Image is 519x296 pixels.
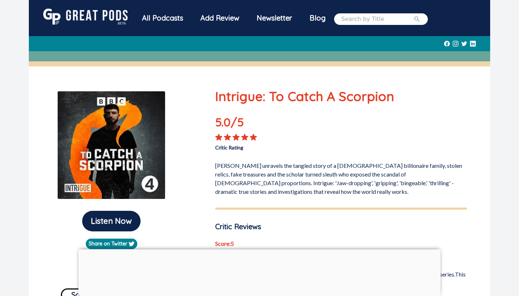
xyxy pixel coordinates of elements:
[82,211,141,231] button: Listen Now
[43,9,128,25] img: GreatPods
[192,9,248,27] a: Add Review
[133,9,192,29] a: All Podcasts
[57,91,165,199] img: Intrigue: To Catch A Scorpion
[86,239,137,249] a: Share on Twitter
[248,9,301,27] div: Newsletter
[215,113,266,134] p: 5.0 /5
[301,9,334,27] a: Blog
[215,87,467,106] p: Intrigue: To Catch A Scorpion
[248,9,301,29] a: Newsletter
[133,9,192,27] div: All Podcasts
[215,239,467,248] p: Score: 5
[341,15,413,23] input: Search by Title
[215,158,467,196] p: [PERSON_NAME] unravels the tangled story of a [DEMOGRAPHIC_DATA] billionaire family, stolen relic...
[215,141,341,151] p: Critic Rating
[79,249,441,294] iframe: Advertisement
[215,221,467,232] p: Critic Reviews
